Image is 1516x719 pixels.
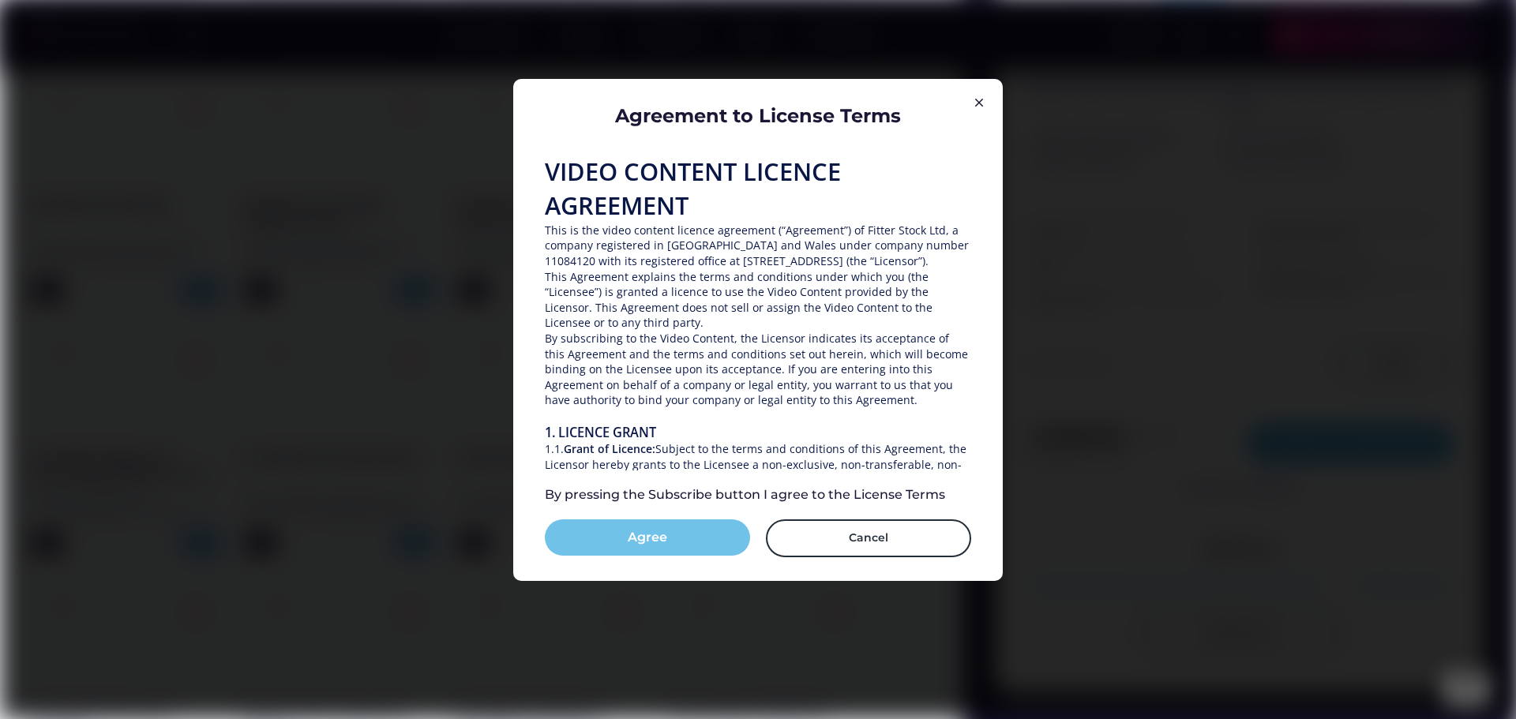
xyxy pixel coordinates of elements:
[766,519,971,557] button: Cancel
[970,93,989,112] img: Group%201000002326.svg
[615,103,901,129] div: Agreement to License Terms
[545,223,972,268] span: This is the video content licence agreement (“Agreement”) of Fitter Stock Ltd, a company register...
[1450,656,1500,703] iframe: chat widget
[545,519,750,556] button: Agree
[545,424,656,441] span: 1. LICENCE GRANT
[564,441,655,456] span: Grant of Licence:
[545,486,945,504] div: By pressing the Subscribe button I agree to the License Terms
[545,155,847,222] span: VIDEO CONTENT LICENCE AGREEMENT
[545,331,971,407] span: By subscribing to the Video Content, the Licensor indicates its acceptance of this Agreement and ...
[545,441,564,456] span: 1.1.
[545,269,936,331] span: This Agreement explains the terms and conditions under which you (the “Licensee”) is granted a li...
[545,441,970,518] span: Subject to the terms and conditions of this Agreement, the Licensor hereby grants to the Licensee...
